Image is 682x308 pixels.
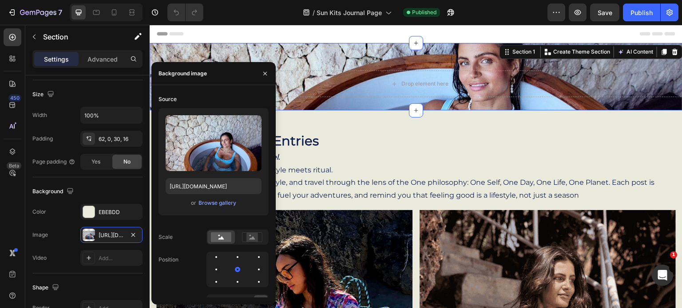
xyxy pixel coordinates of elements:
[630,8,653,17] div: Publish
[313,8,315,17] span: /
[32,135,53,143] div: Padding
[87,55,118,64] p: Advanced
[166,115,262,171] img: preview-image
[81,107,142,123] input: Auto
[598,9,612,16] span: Save
[404,23,460,31] p: Create Theme Section
[32,282,61,294] div: Shape
[652,265,673,286] iframe: Intercom live chat
[317,8,382,17] span: Sun Kits Journal Page
[198,199,237,207] button: Browse gallery
[32,208,46,216] div: Color
[7,162,21,169] div: Beta
[670,251,677,258] span: 1
[15,128,130,136] strong: Wellness. Lifestyle. Rituals. Travel.
[44,55,69,64] p: Settings
[123,158,131,166] span: No
[58,7,62,18] p: 7
[32,186,75,198] div: Background
[15,139,518,177] p: The Sun Kits Journal is where style meets ritual. Here, we explore wellness, lifestyle, and trave...
[91,158,100,166] span: Yes
[99,231,124,239] div: [URL][DOMAIN_NAME]
[167,4,203,21] div: Undo/Redo
[252,55,299,62] div: Drop element here
[159,256,178,264] div: Position
[159,95,177,103] div: Source
[8,94,21,101] div: 450
[159,70,207,78] div: Background image
[99,208,140,216] div: EBEBDD
[198,199,236,207] div: Browse gallery
[32,254,47,262] div: Video
[43,31,116,42] p: Section
[361,23,387,31] div: Section 1
[32,158,75,166] div: Page padding
[166,178,262,194] input: https://example.com/image.jpg
[99,254,140,262] div: Add...
[412,8,436,16] span: Published
[32,111,47,119] div: Width
[623,4,660,21] button: Publish
[191,198,196,208] span: or
[99,135,140,143] div: 62, 0, 30, 16
[14,107,519,125] h2: Sun Kits Journal Entries
[159,233,173,241] div: Scale
[590,4,619,21] button: Save
[32,231,48,239] div: Image
[466,22,505,32] button: AI Content
[4,4,66,21] button: 7
[32,89,56,101] div: Size
[150,25,682,308] iframe: Design area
